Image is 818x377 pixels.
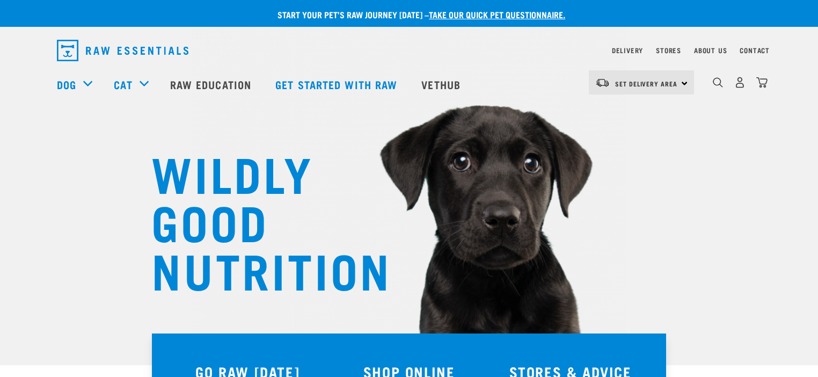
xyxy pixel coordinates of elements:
h1: WILDLY GOOD NUTRITION [151,148,366,293]
span: Set Delivery Area [615,82,677,85]
a: take our quick pet questionnaire. [429,12,565,17]
a: Delivery [612,48,643,52]
a: Vethub [411,63,474,106]
a: Stores [656,48,681,52]
nav: dropdown navigation [48,35,770,66]
img: Raw Essentials Logo [57,40,188,61]
img: van-moving.png [595,78,610,88]
a: Dog [57,76,76,92]
img: home-icon-1@2x.png [713,77,723,88]
img: user.png [734,77,746,88]
a: Raw Education [159,63,265,106]
a: Contact [740,48,770,52]
a: About Us [694,48,727,52]
img: home-icon@2x.png [756,77,768,88]
a: Cat [114,76,132,92]
a: Get started with Raw [265,63,411,106]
